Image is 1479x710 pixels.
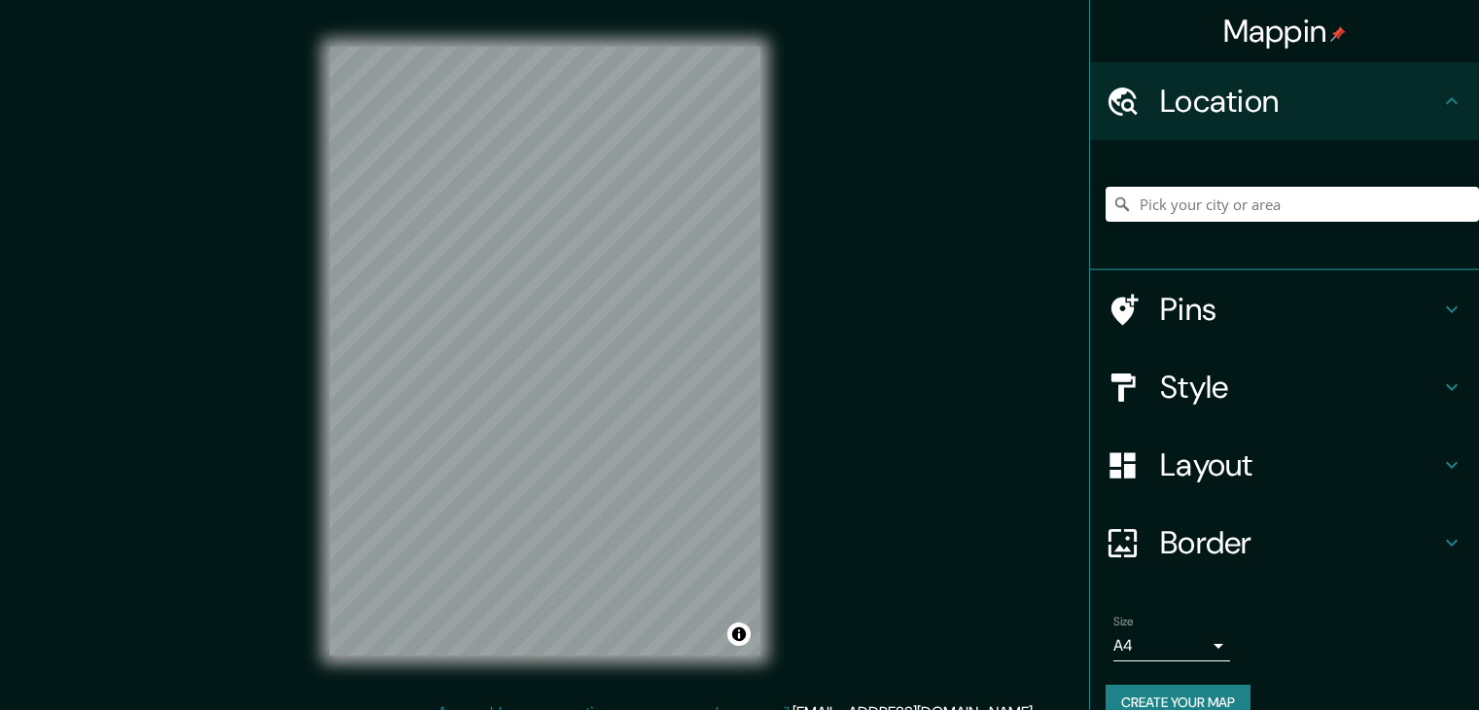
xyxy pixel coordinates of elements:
canvas: Map [330,47,760,656]
h4: Pins [1160,290,1440,329]
div: Style [1090,348,1479,426]
img: pin-icon.png [1330,26,1346,42]
div: Location [1090,62,1479,140]
div: Layout [1090,426,1479,504]
input: Pick your city or area [1106,187,1479,222]
h4: Layout [1160,445,1440,484]
div: Border [1090,504,1479,582]
h4: Border [1160,523,1440,562]
div: Pins [1090,270,1479,348]
h4: Style [1160,368,1440,407]
h4: Mappin [1223,12,1347,51]
button: Toggle attribution [727,622,751,646]
h4: Location [1160,82,1440,121]
label: Size [1113,614,1134,630]
div: A4 [1113,630,1230,661]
